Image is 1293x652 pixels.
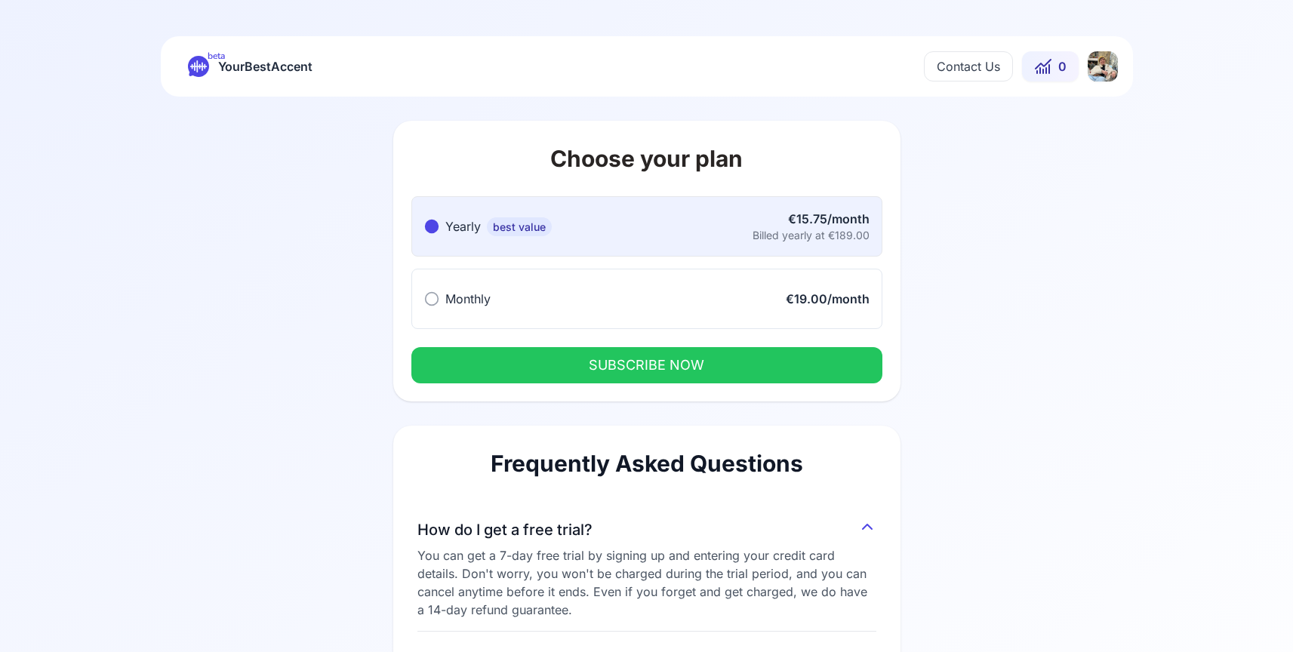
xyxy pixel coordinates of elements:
[417,450,876,477] h2: Frequently Asked Questions
[417,519,593,540] span: How do I get a free trial?
[411,196,882,257] button: Yearlybest value€15.75/monthBilled yearly at €189.00
[753,210,870,228] div: €15.75/month
[176,56,325,77] a: betaYourBestAccent
[1058,57,1067,75] span: 0
[753,228,870,243] div: Billed yearly at €189.00
[411,269,882,329] button: Monthly€19.00/month
[487,217,552,236] span: best value
[208,50,225,62] span: beta
[786,290,870,308] div: €19.00/month
[1022,51,1079,81] button: 0
[417,546,876,619] div: You can get a 7-day free trial by signing up and entering your credit card details. Don't worry, ...
[1088,51,1118,81] img: AK
[924,51,1013,81] button: Contact Us
[445,219,481,234] span: Yearly
[218,56,312,77] span: YourBestAccent
[445,291,491,306] span: Monthly
[417,513,876,540] button: How do I get a free trial?
[411,145,882,172] h1: Choose your plan
[411,347,882,383] button: SUBSCRIBE NOW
